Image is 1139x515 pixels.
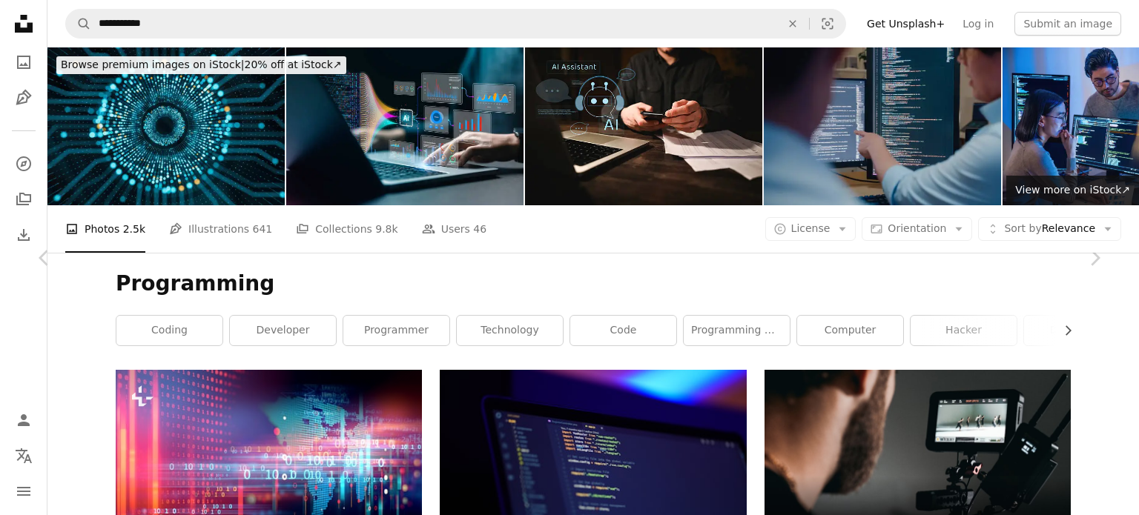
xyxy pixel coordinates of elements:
[1015,184,1130,196] span: View more on iStock ↗
[1004,222,1095,236] span: Relevance
[1004,222,1041,234] span: Sort by
[169,205,272,253] a: Illustrations 641
[797,316,903,345] a: computer
[47,47,285,205] img: Abstract Quantum Computing
[954,12,1003,36] a: Log in
[9,83,39,113] a: Illustrations
[764,47,1001,205] img: Closeup group of Asian people software developers using computer to write code sitting at desk wi...
[9,185,39,214] a: Collections
[810,10,845,38] button: Visual search
[1024,316,1130,345] a: dark code
[9,476,39,506] button: Menu
[911,316,1017,345] a: hacker
[9,441,39,471] button: Language
[296,205,397,253] a: Collections 9.8k
[9,149,39,179] a: Explore
[116,470,422,483] a: digital code number abstract background, represent coding technology and programming languages.
[9,47,39,77] a: Photos
[888,222,946,234] span: Orientation
[65,9,846,39] form: Find visuals sitewide
[684,316,790,345] a: programming wallpaper
[422,205,487,253] a: Users 46
[116,270,1071,297] h1: Programming
[230,316,336,345] a: developer
[457,316,563,345] a: technology
[9,405,39,435] a: Log in / Sign up
[440,465,746,478] a: black flat screen computer monitor
[791,222,831,234] span: License
[862,217,972,241] button: Orientation
[765,217,856,241] button: License
[343,316,449,345] a: programmer
[375,221,397,237] span: 9.8k
[1014,12,1121,36] button: Submit an image
[1050,187,1139,329] a: Next
[525,47,762,205] img: Businessman using ai assistant on smartphone for work
[570,316,676,345] a: code
[978,217,1121,241] button: Sort byRelevance
[61,59,244,70] span: Browse premium images on iStock |
[858,12,954,36] a: Get Unsplash+
[116,316,222,345] a: coding
[776,10,809,38] button: Clear
[61,59,342,70] span: 20% off at iStock ↗
[286,47,524,205] img: Data analysis science and big data with AI technology. Analyst or Scientist uses a computer and d...
[473,221,486,237] span: 46
[1054,316,1071,345] button: scroll list to the right
[253,221,273,237] span: 641
[66,10,91,38] button: Search Unsplash
[1006,176,1139,205] a: View more on iStock↗
[47,47,355,83] a: Browse premium images on iStock|20% off at iStock↗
